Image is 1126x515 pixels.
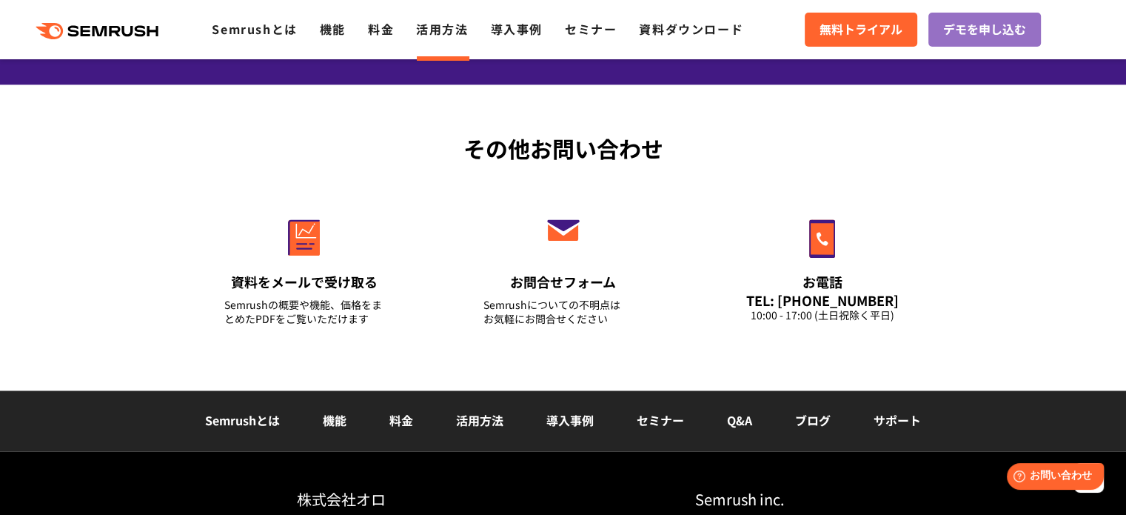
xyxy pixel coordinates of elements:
[928,13,1041,47] a: デモを申し込む
[820,20,902,39] span: 無料トライアル
[205,411,280,429] a: Semrushとは
[639,20,743,38] a: 資料ダウンロード
[994,457,1110,499] iframe: Help widget launcher
[491,20,543,38] a: 導入事例
[224,273,384,291] div: 資料をメールで受け取る
[456,411,503,429] a: 活用方法
[743,273,902,291] div: お電話
[743,308,902,322] div: 10:00 - 17:00 (土日祝除く平日)
[483,298,643,326] div: Semrushについての不明点は お気軽にお問合せください
[795,411,831,429] a: ブログ
[224,298,384,326] div: Semrushの概要や機能、価格をまとめたPDFをご覧いただけます
[175,132,952,165] div: その他お問い合わせ
[452,187,674,345] a: お問合せフォーム Semrushについての不明点はお気軽にお問合せください
[323,411,346,429] a: 機能
[695,488,908,510] div: Semrush inc.
[546,411,594,429] a: 導入事例
[320,20,346,38] a: 機能
[193,187,415,345] a: 資料をメールで受け取る Semrushの概要や機能、価格をまとめたPDFをご覧いただけます
[943,20,1026,39] span: デモを申し込む
[874,411,921,429] a: サポート
[565,20,617,38] a: セミナー
[416,20,468,38] a: 活用方法
[727,411,752,429] a: Q&A
[297,488,563,510] div: 株式会社オロ
[483,273,643,291] div: お問合せフォーム
[743,292,902,308] div: TEL: [PHONE_NUMBER]
[389,411,413,429] a: 料金
[212,20,297,38] a: Semrushとは
[368,20,394,38] a: 料金
[805,13,917,47] a: 無料トライアル
[637,411,684,429] a: セミナー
